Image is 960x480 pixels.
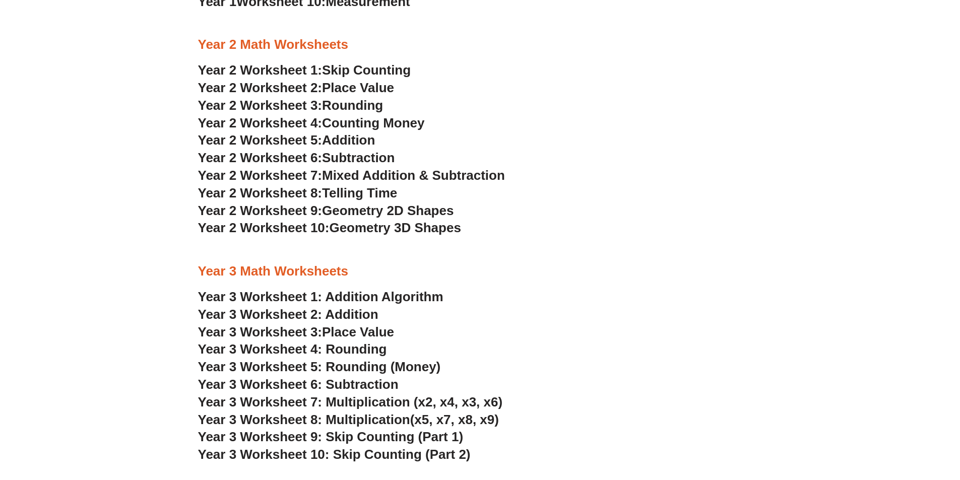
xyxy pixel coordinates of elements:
span: (x5, x7, x8, x9) [410,412,499,427]
span: Year 2 Worksheet 4: [198,115,323,130]
a: Year 3 Worksheet 10: Skip Counting (Part 2) [198,447,471,462]
a: Year 3 Worksheet 1: Addition Algorithm [198,289,443,304]
span: Rounding [322,98,383,113]
a: Year 3 Worksheet 4: Rounding [198,341,387,357]
a: Year 3 Worksheet 3:Place Value [198,324,395,339]
a: Year 2 Worksheet 5:Addition [198,132,375,148]
iframe: Chat Widget [792,366,960,480]
span: Year 3 Worksheet 3: [198,324,323,339]
a: Year 2 Worksheet 10:Geometry 3D Shapes [198,220,461,235]
a: Year 3 Worksheet 8: Multiplication(x5, x7, x8, x9) [198,412,499,427]
a: Year 2 Worksheet 3:Rounding [198,98,383,113]
span: Year 2 Worksheet 8: [198,185,323,200]
a: Year 2 Worksheet 1:Skip Counting [198,62,411,78]
span: Year 3 Worksheet 8: Multiplication [198,412,410,427]
span: Year 2 Worksheet 7: [198,168,323,183]
span: Geometry 2D Shapes [322,203,454,218]
span: Subtraction [322,150,395,165]
span: Place Value [322,324,394,339]
h3: Year 3 Math Worksheets [198,263,762,280]
span: Skip Counting [322,62,411,78]
a: Year 3 Worksheet 7: Multiplication (x2, x4, x3, x6) [198,394,503,409]
span: Year 2 Worksheet 1: [198,62,323,78]
a: Year 2 Worksheet 9:Geometry 2D Shapes [198,203,454,218]
a: Year 2 Worksheet 4:Counting Money [198,115,425,130]
span: Year 2 Worksheet 9: [198,203,323,218]
span: Year 2 Worksheet 10: [198,220,330,235]
span: Addition [322,132,375,148]
a: Year 2 Worksheet 6:Subtraction [198,150,395,165]
h3: Year 2 Math Worksheets [198,36,762,53]
a: Year 2 Worksheet 8:Telling Time [198,185,398,200]
span: Year 2 Worksheet 3: [198,98,323,113]
span: Place Value [322,80,394,95]
span: Geometry 3D Shapes [329,220,461,235]
span: Counting Money [322,115,425,130]
a: Year 3 Worksheet 5: Rounding (Money) [198,359,441,374]
span: Telling Time [322,185,397,200]
a: Year 3 Worksheet 9: Skip Counting (Part 1) [198,429,464,444]
a: Year 3 Worksheet 2: Addition [198,307,378,322]
span: Year 2 Worksheet 2: [198,80,323,95]
a: Year 2 Worksheet 2:Place Value [198,80,395,95]
span: Mixed Addition & Subtraction [322,168,505,183]
span: Year 2 Worksheet 6: [198,150,323,165]
a: Year 2 Worksheet 7:Mixed Addition & Subtraction [198,168,505,183]
a: Year 3 Worksheet 6: Subtraction [198,377,399,392]
span: Year 2 Worksheet 5: [198,132,323,148]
